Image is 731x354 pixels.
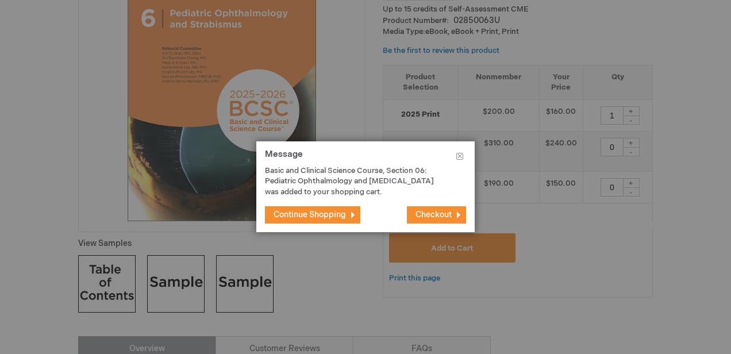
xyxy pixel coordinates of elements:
h1: Message [265,150,466,166]
p: Basic and Clinical Science Course, Section 06: Pediatric Ophthalmology and [MEDICAL_DATA] was add... [265,166,449,198]
span: Checkout [415,210,452,220]
span: Continue Shopping [274,210,346,220]
button: Continue Shopping [265,206,360,224]
button: Checkout [407,206,466,224]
